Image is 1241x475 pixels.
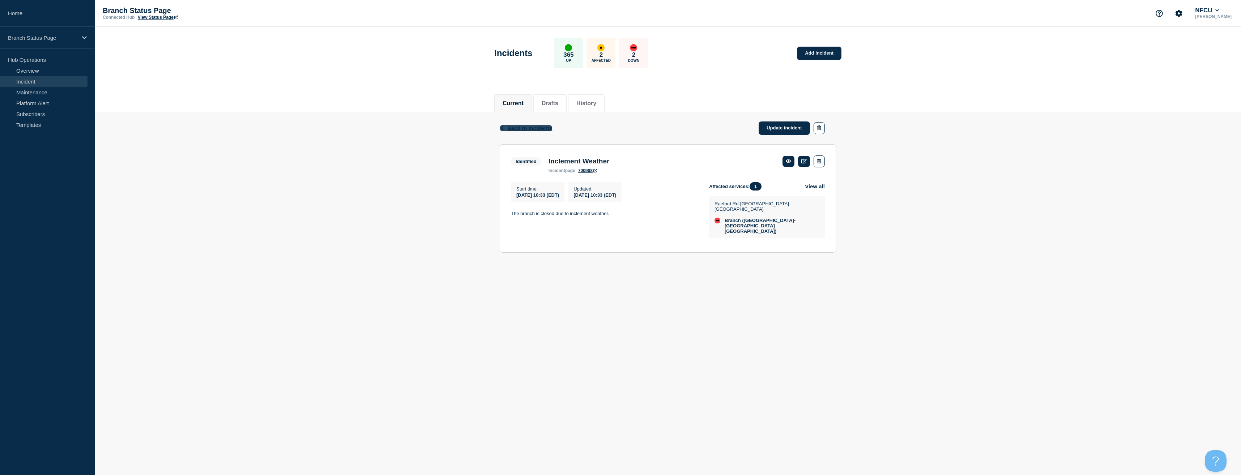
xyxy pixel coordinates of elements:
h1: Incidents [494,48,532,58]
a: Update incident [759,121,810,135]
p: Branch Status Page [8,35,77,41]
p: 2 [632,51,635,59]
p: 2 [600,51,603,59]
div: affected [597,44,605,51]
span: Branch ([GEOGRAPHIC_DATA]-[GEOGRAPHIC_DATA] [GEOGRAPHIC_DATA]) [725,218,818,234]
a: Add incident [797,47,841,60]
button: Current [503,100,524,107]
span: Back to Incidents [507,125,552,131]
p: Raeford Rd-[GEOGRAPHIC_DATA] [GEOGRAPHIC_DATA] [715,201,818,212]
p: Start time : [516,186,559,192]
p: Branch Status Page [103,7,247,15]
button: Support [1152,6,1167,21]
button: Back to Incidents [500,125,552,131]
button: History [576,100,596,107]
p: 365 [563,51,573,59]
div: down [715,218,720,223]
span: [DATE] 10:33 (EDT) [516,192,559,198]
p: Down [628,59,640,63]
div: up [565,44,572,51]
p: Affected [592,59,611,63]
a: View Status Page [138,15,178,20]
p: Up [566,59,571,63]
p: Connected Hub [103,15,135,20]
button: View all [805,182,825,191]
a: 700908 [578,168,597,173]
button: NFCU [1194,7,1220,14]
span: Identified [511,157,541,166]
div: down [630,44,637,51]
button: Drafts [542,100,558,107]
button: Account settings [1171,6,1186,21]
span: incident [549,168,565,173]
p: page [549,168,575,173]
span: Affected services: [709,182,765,191]
p: [PERSON_NAME] [1194,14,1233,19]
p: Updated : [573,186,616,192]
iframe: Help Scout Beacon - Open [1205,450,1227,472]
p: The branch is closed due to inclement weather. [511,210,698,217]
div: [DATE] 10:33 (EDT) [573,192,616,198]
span: 1 [750,182,762,191]
h3: Inclement Weather [549,157,610,165]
